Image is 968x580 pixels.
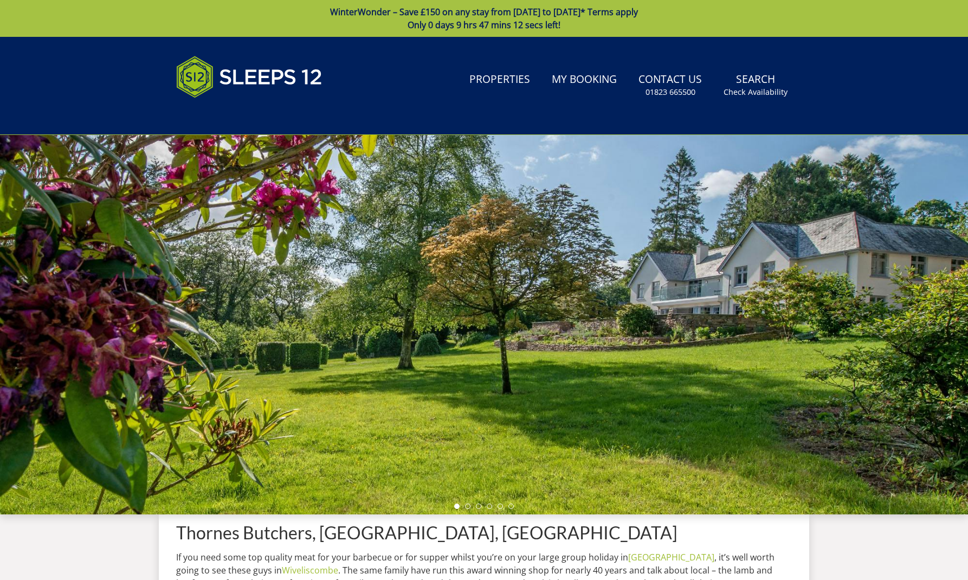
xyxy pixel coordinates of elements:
[646,87,695,98] small: 01823 665500
[719,68,792,103] a: SearchCheck Availability
[628,551,714,563] a: [GEOGRAPHIC_DATA]
[724,87,788,98] small: Check Availability
[465,68,534,92] a: Properties
[634,68,706,103] a: Contact Us01823 665500
[547,68,621,92] a: My Booking
[282,564,338,576] a: Wiveliscombe
[176,523,792,542] h1: Thornes Butchers, [GEOGRAPHIC_DATA], [GEOGRAPHIC_DATA]
[171,111,285,120] iframe: Customer reviews powered by Trustpilot
[408,19,560,31] span: Only 0 days 9 hrs 47 mins 12 secs left!
[176,50,322,104] img: Sleeps 12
